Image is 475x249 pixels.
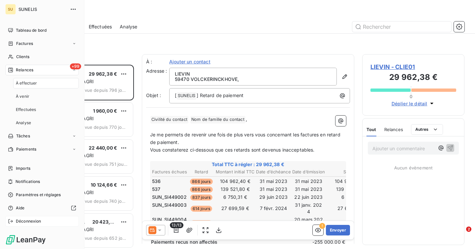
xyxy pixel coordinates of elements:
[78,88,128,93] span: prévue depuis 796 jours
[256,216,291,230] td: 27 mars 2024
[16,192,61,198] span: Paramètres et réglages
[16,218,41,224] span: Déconnexion
[91,182,117,188] span: 10 124,66 €
[152,178,161,185] span: 536
[256,186,291,193] td: 31 mai 2023
[453,227,468,242] iframe: Intercom live chat
[305,239,345,245] span: -255 000,00 €
[92,219,121,225] span: 20 423,28 €
[215,178,255,185] td: 104 962,40 €
[326,216,365,230] td: 6 028,28 €
[16,107,36,113] span: Effectuées
[16,67,33,73] span: Relances
[16,133,30,139] span: Tâches
[366,127,376,132] span: Tout
[89,145,117,151] span: 22 440,00 €
[169,58,210,65] span: Ajouter un contact
[215,186,255,193] td: 139 521,80 €
[370,71,456,85] h3: 29 962,38 €
[16,27,47,33] span: Tableau de bord
[326,201,365,215] td: 27 699,59 €
[326,168,365,175] th: Solde TTC
[78,124,128,130] span: prévue depuis 770 jours
[411,124,443,135] button: Autres
[5,203,79,213] a: Aide
[410,94,412,99] span: 0
[390,100,437,107] button: Déplier le détail
[394,165,432,170] span: Aucun évènement
[150,132,342,145] span: Je me permets de revenir une fois de plus vers vous concernant les factures en retard de paiement.
[326,225,350,235] button: Envoyer
[466,227,471,232] span: 2
[215,194,255,201] td: 6 750,31 €
[16,205,25,211] span: Aide
[352,21,451,32] input: Rechercher
[175,71,331,77] p: LIEVIN
[89,71,117,77] span: 29 962,38 €
[326,178,365,185] td: 104 962,40 €
[70,63,81,69] span: +99
[16,179,40,185] span: Notifications
[152,194,187,200] span: SUN_SI449002
[5,234,46,245] img: Logo LeanPay
[188,168,214,175] th: Retard
[151,239,304,245] span: Paiements reçus non affectés
[150,116,188,124] span: Civilité du contact
[151,161,345,168] span: Total TTC à régler : 29 962,38 €
[146,92,161,98] span: Objet :
[292,168,325,175] th: Date d’émission
[175,77,331,82] p: 59470 VOLCKERINCKHOVE ,
[18,7,66,12] span: SUNELIS
[177,92,196,100] span: SUNELIS
[89,23,112,30] span: Effectuées
[326,194,365,201] td: 6 750,31 €
[190,187,212,193] span: 866 jours
[292,186,325,193] td: 31 mai 2023
[392,100,427,107] span: Déplier le détail
[175,92,176,98] span: [
[256,168,291,175] th: Date d’échéance
[256,178,291,185] td: 31 mai 2023
[78,235,128,241] span: prévue depuis 652 jours
[120,23,137,30] span: Analyse
[152,216,187,223] span: SUN_SI449004
[78,198,128,204] span: prévue depuis 740 jours
[256,194,291,201] td: 29 juin 2023
[292,201,325,215] td: 31 janv. 2024
[190,195,212,200] span: 837 jours
[215,201,255,215] td: 27 699,59 €
[190,220,212,226] span: 565 jours
[215,216,255,230] td: 6 028,28 €
[16,120,31,126] span: Analyse
[292,178,325,185] td: 31 mai 2023
[5,4,16,15] div: SU
[16,146,36,152] span: Paiements
[152,202,187,208] span: SUN_SI449003
[16,80,37,86] span: À effectuer
[256,201,291,215] td: 7 févr. 2024
[370,62,456,71] span: LIEVIN - CLIE01
[93,108,117,114] span: 1 960,00 €
[152,168,187,175] th: Factures échues
[190,116,245,124] span: Nom de famille du contact
[326,186,365,193] td: 139 521,80 €
[16,165,30,171] span: Imports
[170,222,183,228] span: 13/13
[197,92,243,98] span: ] Retard de paiement
[150,147,315,153] span: Vous constaterez ci-dessous que ces retards sont devenus inacceptables.
[146,68,167,74] span: Adresse :
[78,161,128,167] span: prévue depuis 751 jours
[146,58,169,65] label: À :
[246,116,247,122] span: ,
[152,186,160,193] span: 537
[16,41,33,47] span: Factures
[292,194,325,201] td: 22 juin 2023
[292,216,325,230] td: 20 mars 2024
[16,54,29,60] span: Clients
[191,206,212,212] span: 614 jours
[384,127,403,132] span: Relances
[190,179,212,185] span: 866 jours
[16,93,29,99] span: À venir
[215,168,255,175] th: Montant initial TTC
